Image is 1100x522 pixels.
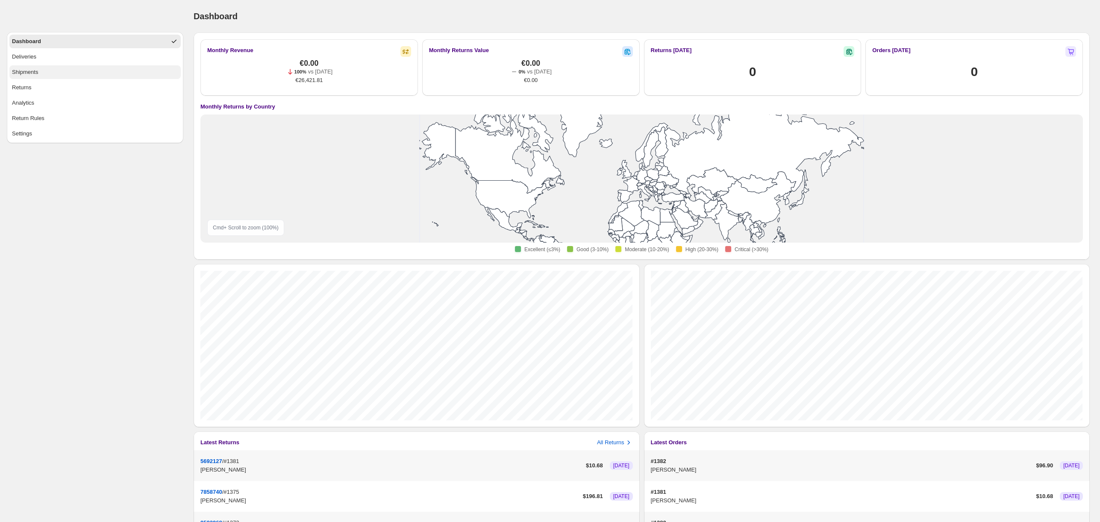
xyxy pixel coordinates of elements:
[1036,461,1053,470] p: $ 96.90
[207,46,253,55] h2: Monthly Revenue
[200,457,582,474] div: /
[200,466,582,474] p: [PERSON_NAME]
[200,438,239,447] h3: Latest Returns
[527,67,552,76] p: vs [DATE]
[749,63,756,80] h1: 0
[651,496,1033,505] p: [PERSON_NAME]
[597,438,624,447] h3: All Returns
[12,114,44,123] div: Return Rules
[200,488,579,505] div: /
[651,466,1033,474] p: [PERSON_NAME]
[576,246,609,253] span: Good (3-10%)
[735,246,768,253] span: Critical (>30%)
[429,46,489,55] h2: Monthly Returns Value
[9,50,181,64] button: Deliveries
[597,438,633,447] button: All Returns
[613,462,629,469] span: [DATE]
[9,81,181,94] button: Returns
[872,46,910,55] h2: Orders [DATE]
[9,96,181,110] button: Analytics
[294,69,306,74] span: 100%
[295,76,323,85] span: €26,421.81
[651,46,692,55] h2: Returns [DATE]
[524,76,538,85] span: €0.00
[12,53,36,61] div: Deliveries
[12,83,32,92] div: Returns
[518,69,525,74] span: 0%
[9,111,181,125] button: Return Rules
[613,493,629,500] span: [DATE]
[200,489,222,495] button: 7858740
[300,59,318,67] span: €0.00
[207,220,284,236] div: Cmd + Scroll to zoom ( 100 %)
[651,488,1033,496] p: #1381
[200,103,275,111] h4: Monthly Returns by Country
[625,246,669,253] span: Moderate (10-20%)
[308,67,333,76] p: vs [DATE]
[12,129,32,138] div: Settings
[583,492,603,501] p: $ 196.81
[9,65,181,79] button: Shipments
[12,99,34,107] div: Analytics
[200,496,579,505] p: [PERSON_NAME]
[651,457,1033,466] p: #1382
[9,35,181,48] button: Dashboard
[12,68,38,76] div: Shipments
[224,458,239,464] span: #1381
[224,489,239,495] span: #1375
[12,37,41,46] div: Dashboard
[685,246,718,253] span: High (20-30%)
[200,458,222,464] button: 5692127
[651,438,687,447] h3: Latest Orders
[1036,492,1053,501] p: $ 10.68
[971,63,977,80] h1: 0
[9,127,181,141] button: Settings
[1063,493,1079,500] span: [DATE]
[586,461,603,470] p: $ 10.68
[524,246,560,253] span: Excellent (≤3%)
[1063,462,1079,469] span: [DATE]
[194,12,238,21] span: Dashboard
[521,59,540,67] span: €0.00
